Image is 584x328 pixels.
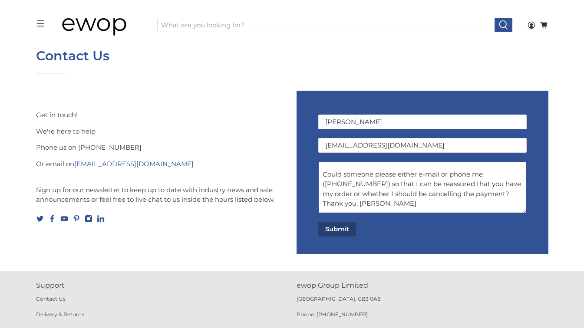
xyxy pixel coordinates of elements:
a: [EMAIL_ADDRESS][DOMAIN_NAME] [74,160,194,168]
p: Or email on [36,159,288,169]
p: Phone us on [PHONE_NUMBER] [36,143,288,153]
p: [GEOGRAPHIC_DATA], CB3 0AE [297,295,548,311]
a: Contact Us [36,295,66,302]
p: ewop Group Limited [297,280,548,291]
p: Sign up for our newsletter to keep up to date with industry news and sale announcements or feel f... [36,175,288,205]
a: Delivery & Returns [36,311,84,318]
input: Email* [318,138,527,153]
input: Name* [318,115,527,129]
p: Get in touch! [36,91,288,120]
p: Phone: [PHONE_NUMBER] [297,311,548,326]
input: What are you looking for? [157,18,495,33]
h1: Contact Us [36,49,109,63]
button: Submit [318,222,356,237]
p: We're here to help [36,127,288,137]
p: Support [36,280,288,291]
